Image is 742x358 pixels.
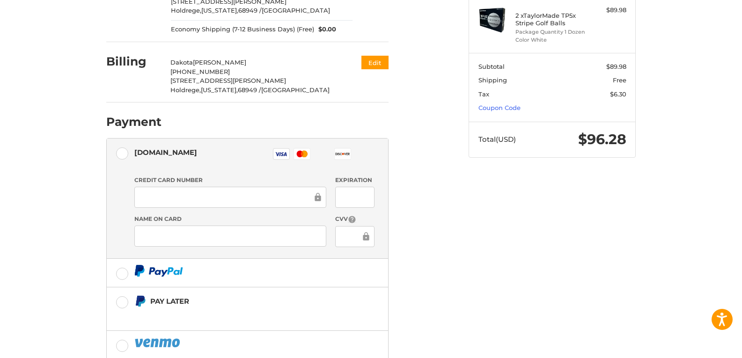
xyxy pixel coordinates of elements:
[335,215,374,224] label: CVV
[150,293,330,309] div: Pay Later
[335,176,374,184] label: Expiration
[134,265,183,277] img: PayPal icon
[515,36,587,44] li: Color White
[262,7,330,14] span: [GEOGRAPHIC_DATA]
[238,86,261,94] span: 68949 /
[578,131,626,148] span: $96.28
[478,90,489,98] span: Tax
[134,311,330,319] iframe: PayPal Message 1
[515,12,587,27] h4: 2 x TaylorMade TP5x Stripe Golf Balls
[171,7,201,14] span: Holdrege,
[238,7,262,14] span: 68949 /
[610,90,626,98] span: $6.30
[314,25,337,34] span: $0.00
[478,135,516,144] span: Total (USD)
[201,7,238,14] span: [US_STATE],
[170,68,230,75] span: [PHONE_NUMBER]
[170,77,286,84] span: [STREET_ADDRESS][PERSON_NAME]
[134,145,197,160] div: [DOMAIN_NAME]
[171,25,314,34] span: Economy Shipping (7-12 Business Days) (Free)
[515,28,587,36] li: Package Quantity 1 Dozen
[170,58,193,66] span: Dakota
[134,215,326,223] label: Name on Card
[665,333,742,358] iframe: Google Customer Reviews
[201,86,238,94] span: [US_STATE],
[134,295,146,307] img: Pay Later icon
[106,54,161,69] h2: Billing
[589,6,626,15] div: $89.98
[134,337,182,349] img: PayPal icon
[170,86,201,94] span: Holdrege,
[478,76,507,84] span: Shipping
[193,58,246,66] span: [PERSON_NAME]
[361,56,389,69] button: Edit
[478,63,505,70] span: Subtotal
[261,86,330,94] span: [GEOGRAPHIC_DATA]
[478,104,521,111] a: Coupon Code
[106,115,162,129] h2: Payment
[606,63,626,70] span: $89.98
[613,76,626,84] span: Free
[134,176,326,184] label: Credit Card Number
